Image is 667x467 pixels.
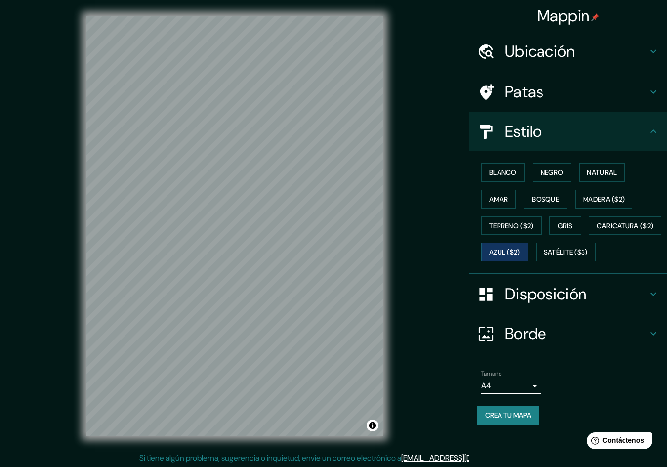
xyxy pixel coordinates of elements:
[489,168,517,177] font: Blanco
[597,221,654,230] font: Caricatura ($2)
[469,112,667,151] div: Estilo
[481,378,541,394] div: A4
[583,195,625,204] font: Madera ($2)
[591,13,599,21] img: pin-icon.png
[86,16,383,436] canvas: Mapa
[589,216,662,235] button: Caricatura ($2)
[579,428,656,456] iframe: Lanzador de widgets de ayuda
[481,243,528,261] button: Azul ($2)
[481,381,491,391] font: A4
[469,32,667,71] div: Ubicación
[549,216,581,235] button: Gris
[524,190,567,209] button: Bosque
[481,190,516,209] button: Amar
[469,72,667,112] div: Patas
[579,163,625,182] button: Natural
[533,163,572,182] button: Negro
[575,190,632,209] button: Madera ($2)
[481,163,525,182] button: Blanco
[489,221,534,230] font: Terreno ($2)
[469,274,667,314] div: Disposición
[505,323,546,344] font: Borde
[505,41,575,62] font: Ubicación
[489,248,520,257] font: Azul ($2)
[481,370,501,378] font: Tamaño
[367,420,378,431] button: Activar o desactivar atribución
[505,121,542,142] font: Estilo
[505,284,586,304] font: Disposición
[477,406,539,425] button: Crea tu mapa
[536,243,596,261] button: Satélite ($3)
[558,221,573,230] font: Gris
[489,195,508,204] font: Amar
[587,168,617,177] font: Natural
[485,411,531,420] font: Crea tu mapa
[505,82,544,102] font: Patas
[532,195,559,204] font: Bosque
[401,453,523,463] a: [EMAIL_ADDRESS][DOMAIN_NAME]
[469,314,667,353] div: Borde
[139,453,401,463] font: Si tiene algún problema, sugerencia o inquietud, envíe un correo electrónico a
[544,248,588,257] font: Satélite ($3)
[537,5,590,26] font: Mappin
[541,168,564,177] font: Negro
[481,216,542,235] button: Terreno ($2)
